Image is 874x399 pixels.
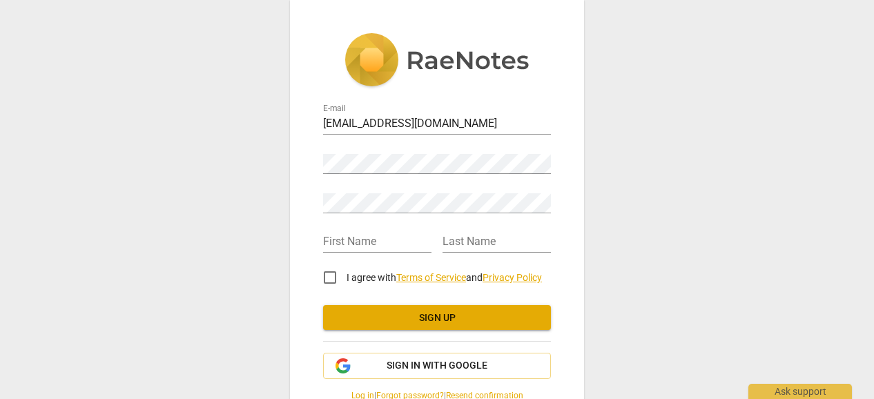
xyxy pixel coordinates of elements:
[344,33,530,90] img: 5ac2273c67554f335776073100b6d88f.svg
[387,359,487,373] span: Sign in with Google
[323,353,551,379] button: Sign in with Google
[483,272,542,283] a: Privacy Policy
[323,105,346,113] label: E-mail
[396,272,466,283] a: Terms of Service
[748,384,852,399] div: Ask support
[347,272,542,283] span: I agree with and
[334,311,540,325] span: Sign up
[323,305,551,330] button: Sign up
